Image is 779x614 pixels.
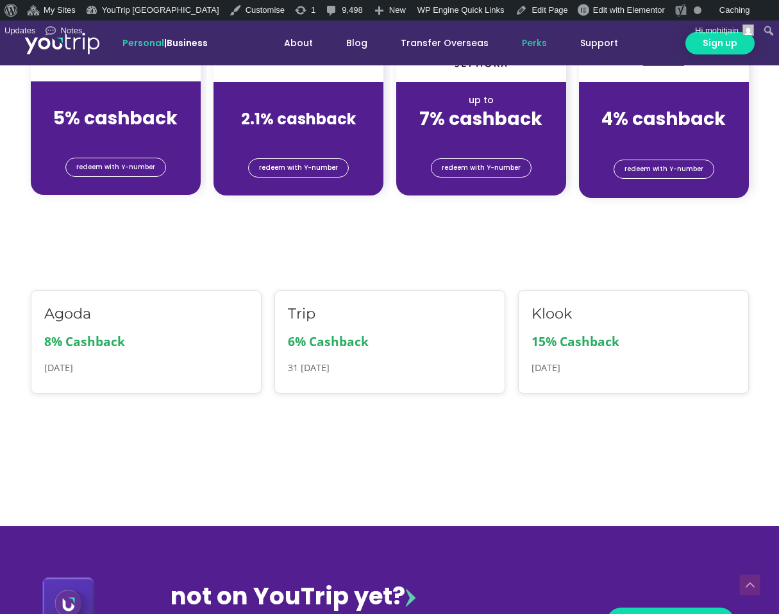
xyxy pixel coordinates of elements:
[406,131,556,144] div: (for stays only)
[685,32,755,54] a: Sign up
[259,159,338,177] span: redeem with Y-number
[65,158,166,177] a: redeem with Y-number
[532,360,735,377] p: [DATE]
[76,158,155,176] span: redeem with Y-number
[288,330,492,353] p: 6% Cashback
[44,330,248,353] p: 8% Cashback
[267,31,330,55] a: About
[406,94,556,107] div: up to
[589,131,739,144] div: (for stays only)
[40,21,87,41] a: Notes
[122,37,164,49] span: Personal
[44,360,248,377] p: [DATE]
[593,5,665,15] span: Edit with Elementor
[224,94,373,107] div: up to
[601,106,726,131] strong: 4% cashback
[330,31,384,55] a: Blog
[288,304,492,324] h3: Trip
[288,360,492,377] p: 31 [DATE]
[167,37,208,49] a: Business
[589,94,739,107] div: up to
[564,31,635,55] a: Support
[624,160,703,178] span: redeem with Y-number
[248,158,349,178] a: redeem with Y-number
[224,131,373,144] div: (for stays only)
[419,106,542,131] strong: 7% cashback
[532,304,735,324] h3: Klook
[532,330,735,353] p: 15% Cashback
[705,26,739,35] span: mohitjain
[242,31,635,55] nav: Menu
[41,93,190,106] div: up to
[41,130,190,144] div: (for stays only)
[122,37,208,49] span: |
[691,21,759,41] a: Hi,
[442,159,521,177] span: redeem with Y-number
[505,31,564,55] a: Perks
[44,304,248,324] h3: Agoda
[384,31,505,55] a: Transfer Overseas
[53,106,178,131] strong: 5% cashback
[241,108,356,129] strong: 2.1% cashback
[431,158,532,178] a: redeem with Y-number
[614,160,714,179] a: redeem with Y-number
[703,37,737,50] span: Sign up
